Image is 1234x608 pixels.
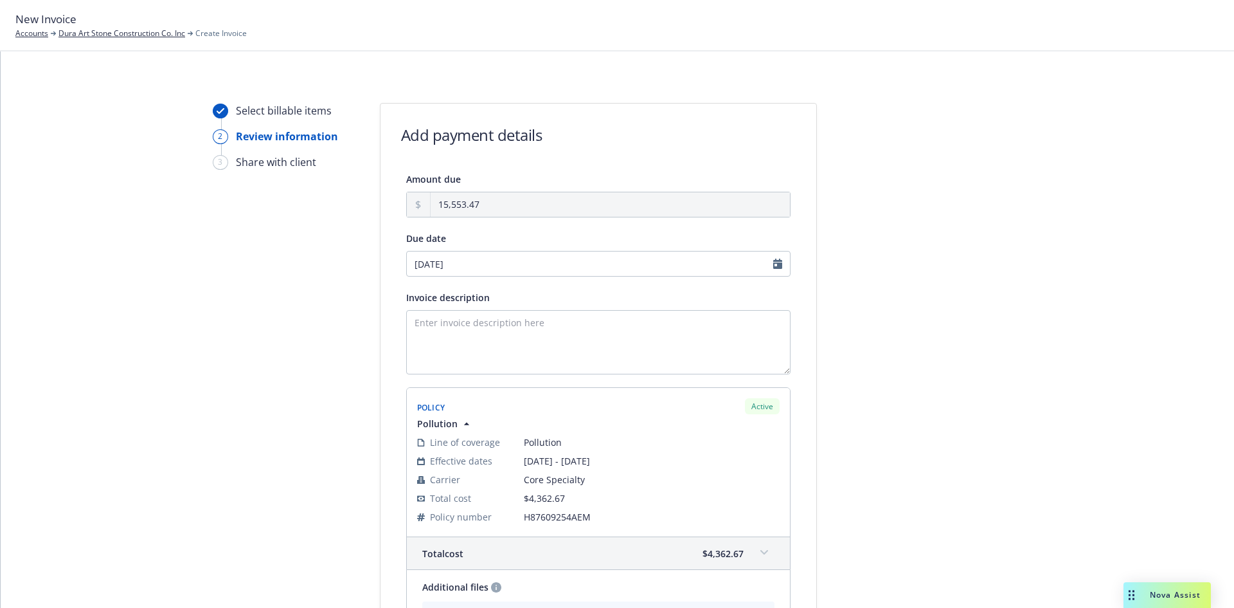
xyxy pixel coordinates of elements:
span: Nova Assist [1150,589,1201,600]
button: Pollution [417,417,473,430]
span: Due date [406,232,446,244]
span: Pollution [524,436,780,449]
span: Pollution [417,417,458,430]
a: Dura Art Stone Construction Co. Inc [58,28,185,39]
span: New Invoice [15,11,76,28]
span: Additional files [422,580,488,594]
span: H87609254AEM [524,510,780,524]
span: Policy number [430,510,492,524]
span: Carrier [430,473,460,486]
div: 3 [213,155,228,170]
a: Accounts [15,28,48,39]
span: Create Invoice [195,28,247,39]
span: [DATE] - [DATE] [524,454,780,468]
h1: Add payment details [401,124,542,145]
span: Total cost [430,492,471,505]
button: Nova Assist [1123,582,1211,608]
span: Amount due [406,173,461,185]
div: Totalcost$4,362.67 [407,537,790,569]
span: $4,362.67 [702,547,744,560]
div: Drag to move [1123,582,1140,608]
div: Review information [236,129,338,144]
textarea: Enter invoice description here [406,310,791,374]
span: Core Specialty [524,473,780,486]
input: MM/DD/YYYY [406,251,791,277]
div: 2 [213,129,228,144]
div: Share with client [236,154,316,170]
span: Total cost [422,547,463,560]
span: Invoice description [406,291,490,304]
span: Effective dates [430,454,492,468]
span: Line of coverage [430,436,500,449]
div: Active [745,398,780,414]
span: Policy [417,402,445,413]
input: 0.00 [431,192,790,217]
div: Select billable items [236,103,332,118]
span: $4,362.67 [524,492,565,504]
